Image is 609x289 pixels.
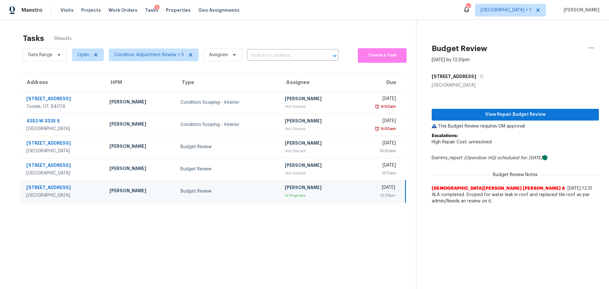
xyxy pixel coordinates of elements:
div: Tooele, UT, 84074 [26,103,99,110]
th: Type [175,74,280,91]
div: Not Started [285,126,346,132]
span: Budget Review Notes [489,172,541,178]
div: 9:00am [380,103,396,110]
div: [PERSON_NAME] [285,140,346,148]
div: [STREET_ADDRESS] [26,184,99,192]
div: [GEOGRAPHIC_DATA] [26,170,99,176]
div: 11:17am [356,170,396,176]
div: [PERSON_NAME] [109,99,170,107]
div: 9:00am [380,126,396,132]
div: [PERSON_NAME] [109,187,170,195]
span: [PERSON_NAME] [561,7,599,13]
div: [STREET_ADDRESS] [26,140,99,148]
span: Projects [81,7,101,13]
h2: Tasks [23,35,44,42]
div: [DATE] [356,162,396,170]
div: [PERSON_NAME] [285,184,346,192]
h5: [STREET_ADDRESS] [432,73,476,80]
i: (Opendoor HQ) [464,156,496,160]
img: Overdue Alarm Icon [375,126,380,132]
div: [STREET_ADDRESS] [26,95,99,103]
img: Overdue Alarm Icon [375,103,380,110]
span: Condition Adjustment Review + 5 [114,52,184,58]
div: Condition Scoping - Interior [180,122,275,128]
span: [DEMOGRAPHIC_DATA][PERSON_NAME] [PERSON_NAME] A [432,185,565,192]
div: 12:31pm [356,192,395,199]
span: Open [77,52,89,58]
button: Create a Task [358,48,407,63]
div: In Progress [285,192,346,199]
span: View Repair Budget Review [437,111,594,119]
div: Budget Review [180,166,275,172]
div: 8 [466,4,470,10]
div: 10:50am [356,148,396,154]
div: [STREET_ADDRESS] [26,162,99,170]
div: Budget Review [180,188,275,194]
th: Due [351,74,406,91]
div: [DATE] [356,184,395,192]
div: [PERSON_NAME] [285,95,346,103]
span: [DATE] 12:31 [567,186,592,191]
div: Condition Scoping - Interior [180,99,275,106]
div: [GEOGRAPHIC_DATA] [26,192,99,199]
span: Work Orders [108,7,137,13]
div: Not Started [285,170,346,176]
div: 3 [154,5,160,11]
button: Open [330,51,339,60]
div: Dummy_report [432,155,599,161]
span: 5 Results [54,36,72,42]
div: [DATE] [356,118,396,126]
span: Properties [166,7,191,13]
div: [DATE] by 12:31pm [432,57,470,63]
div: Not Started [285,148,346,154]
button: View Repair Budget Review [432,109,599,121]
span: High Repair Cost: unresolved [432,140,492,144]
span: [GEOGRAPHIC_DATA] + 1 [481,7,531,13]
div: [DATE] [356,140,396,148]
input: Search by address [247,51,321,61]
div: [PERSON_NAME] [285,118,346,126]
div: Not Started [285,103,346,110]
span: Geo Assignments [198,7,239,13]
th: Address [20,74,104,91]
div: [PERSON_NAME] [285,162,346,170]
span: Date Range [28,52,52,58]
div: Budget Review [180,144,275,150]
button: Copy Address [476,71,485,82]
span: ALA completed. Scoped for water leak in roof and replaced tile roof as per admin/Needs an review ... [432,192,599,204]
th: HPM [104,74,175,91]
th: Assignee [280,74,351,91]
div: [PERSON_NAME] [109,165,170,173]
span: Visits [61,7,74,13]
div: [DATE] [356,95,396,103]
div: [GEOGRAPHIC_DATA] [432,82,599,89]
span: Assignee [209,52,228,58]
h2: Budget Review [432,45,487,52]
b: Escalations: [432,134,458,138]
span: Create a Task [361,52,403,59]
div: [GEOGRAPHIC_DATA] [26,126,99,132]
span: Tasks [145,8,158,12]
div: 4353 W 3335 S [26,118,99,126]
span: Maestro [22,7,43,13]
div: [GEOGRAPHIC_DATA] [26,148,99,154]
i: scheduled for: [DATE] [497,156,542,160]
div: [PERSON_NAME] [109,121,170,129]
p: This Budget Review requires GM approval [432,123,599,129]
div: [PERSON_NAME] [109,143,170,151]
